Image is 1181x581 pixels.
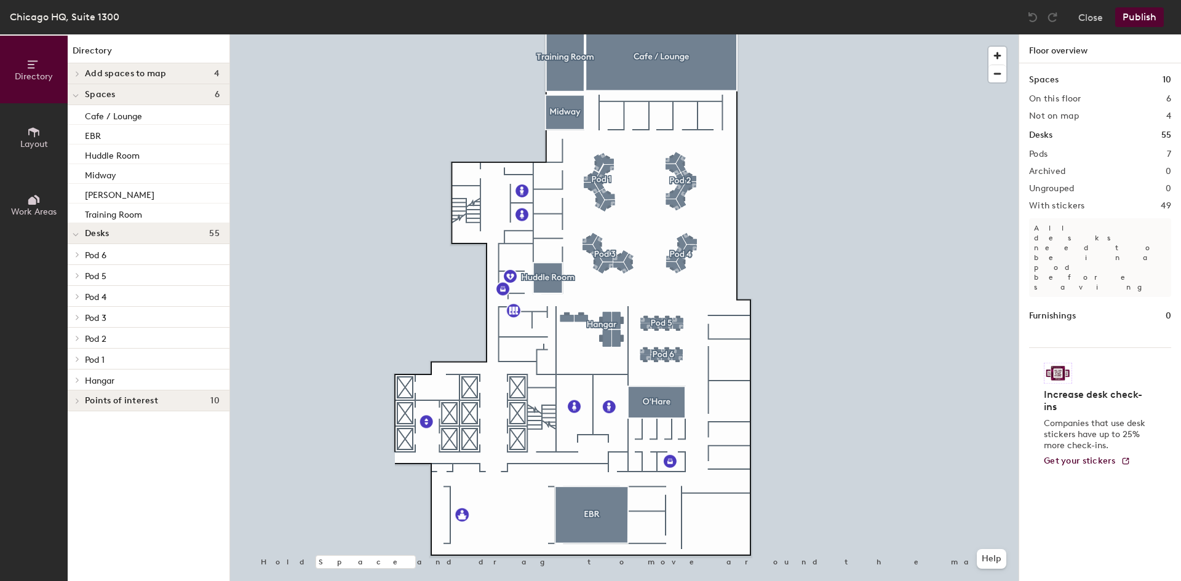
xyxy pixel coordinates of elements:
h2: Ungrouped [1029,184,1075,194]
p: All desks need to be in a pod before saving [1029,218,1171,297]
p: Cafe / Lounge [85,108,142,122]
span: Desks [85,229,109,239]
h1: 10 [1163,73,1171,87]
button: Publish [1115,7,1164,27]
p: EBR [85,127,101,141]
span: 55 [209,229,220,239]
h4: Increase desk check-ins [1044,389,1149,413]
p: Huddle Room [85,147,140,161]
span: Pod 3 [85,313,106,323]
h2: 0 [1166,184,1171,194]
h1: Directory [68,44,229,63]
h1: Furnishings [1029,309,1076,323]
a: Get your stickers [1044,456,1131,467]
span: Pod 5 [85,271,106,282]
h1: 0 [1166,309,1171,323]
span: Work Areas [11,207,57,217]
div: Chicago HQ, Suite 1300 [10,9,119,25]
span: Pod 1 [85,355,105,365]
button: Help [977,549,1006,569]
h1: Spaces [1029,73,1059,87]
p: [PERSON_NAME] [85,186,154,200]
h2: 49 [1161,201,1171,211]
h2: 6 [1166,94,1171,104]
h1: 55 [1161,128,1171,142]
img: Undo [1027,11,1039,23]
button: Close [1078,7,1103,27]
span: Layout [20,139,48,149]
h1: Floor overview [1019,34,1181,63]
img: Sticker logo [1044,363,1072,384]
span: 10 [210,396,220,406]
p: Training Room [85,206,142,220]
h2: Not on map [1029,111,1079,121]
span: 6 [215,90,220,100]
p: Companies that use desk stickers have up to 25% more check-ins. [1044,418,1149,451]
span: Pod 2 [85,334,106,344]
span: Directory [15,71,53,82]
h2: 0 [1166,167,1171,176]
span: Points of interest [85,396,158,406]
span: Pod 4 [85,292,106,302]
span: Hangar [85,376,114,386]
h2: Pods [1029,149,1048,159]
img: Redo [1046,11,1059,23]
p: Midway [85,167,116,181]
span: Add spaces to map [85,69,167,79]
span: 4 [214,69,220,79]
span: Pod 6 [85,250,106,261]
span: Get your stickers [1044,456,1116,466]
h2: Archived [1029,167,1065,176]
h1: Desks [1029,128,1052,142]
h2: With stickers [1029,201,1085,211]
h2: 4 [1166,111,1171,121]
span: Spaces [85,90,116,100]
h2: On this floor [1029,94,1081,104]
h2: 7 [1167,149,1171,159]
